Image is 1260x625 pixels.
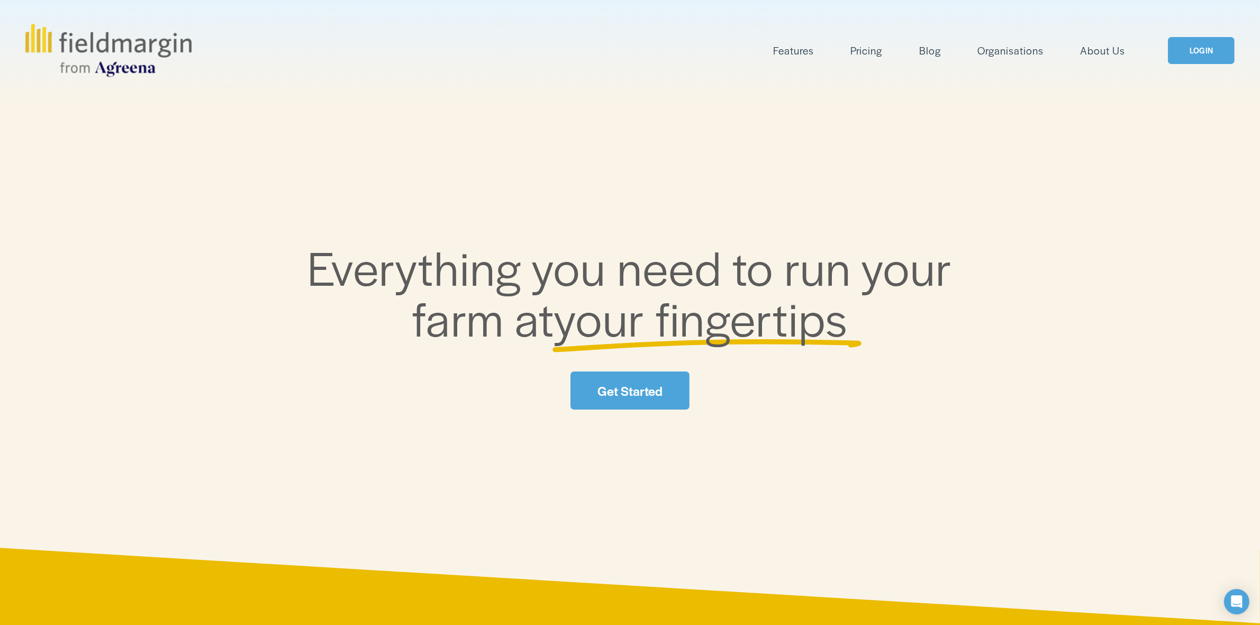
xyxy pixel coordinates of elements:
img: fieldmargin.com [25,24,192,77]
a: Pricing [851,42,883,59]
a: Organisations [977,42,1044,59]
span: your fingertips [554,284,848,350]
div: Open Intercom Messenger [1224,589,1249,614]
span: Everything you need to run your farm at [307,233,963,350]
a: About Us [1080,42,1125,59]
a: LOGIN [1168,37,1235,64]
span: Features [773,43,814,58]
a: folder dropdown [773,42,814,59]
a: Blog [919,42,941,59]
a: Get Started [570,372,689,409]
